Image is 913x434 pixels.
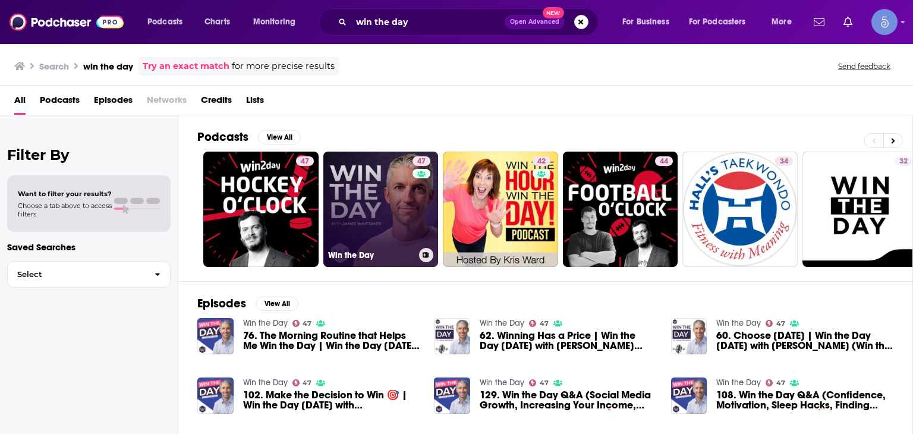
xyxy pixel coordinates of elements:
a: 47 [203,152,319,267]
a: Win the Day [480,378,524,388]
img: 102. Make the Decision to Win 🎯 | Win the Day Wednesday with James Whittaker (Win the Day podcast) [197,378,234,414]
span: 42 [537,156,546,168]
a: PodcastsView All [197,130,301,144]
a: 129. Win the Day Q&A (Social Media Growth, Increasing Your Income, Morning Brain Activation) 🔥 | ... [480,390,657,410]
span: Charts [204,14,230,30]
span: Logged in as Spiral5-G1 [871,9,898,35]
button: Select [7,261,171,288]
span: New [543,7,564,18]
a: Win the Day [243,318,288,328]
span: 47 [417,156,426,168]
a: 47Win the Day [323,152,439,267]
img: 60. Choose Today | Win the Day Wednesday with James Whittaker (Win the Day podcast) [671,318,707,354]
span: Podcasts [147,14,182,30]
span: for more precise results [232,59,335,73]
a: 47 [529,379,549,386]
span: 47 [776,321,785,326]
a: 102. Make the Decision to Win 🎯 | Win the Day Wednesday with James Whittaker (Win the Day podcast) [243,390,420,410]
span: 76. The Morning Routine that Helps Me Win the Day | Win the Day [DATE] with [PERSON_NAME] (Win th... [243,331,420,351]
img: Podchaser - Follow, Share and Rate Podcasts [10,11,124,33]
a: 47 [292,320,312,327]
span: 60. Choose [DATE] | Win the Day [DATE] with [PERSON_NAME] (Win the Day podcast) [716,331,893,351]
a: Win the Day [480,318,524,328]
img: 62. Winning Has a Price | Win the Day Wednesday with James Whittaker (Win the Day podcast) [434,318,470,354]
a: 47 [413,156,430,166]
button: View All [256,297,298,311]
a: 108. Win the Day Q&A (Confidence, Motivation, Sleep Hacks, Finding Balance, and more) 🎉 | Win the... [716,390,893,410]
a: 60. Choose Today | Win the Day Wednesday with James Whittaker (Win the Day podcast) [716,331,893,351]
h2: Episodes [197,296,246,311]
span: 47 [303,321,311,326]
span: 102. Make the Decision to Win 🎯 | Win the Day [DATE] with [PERSON_NAME] (Win the Day podcast) [243,390,420,410]
a: 44 [655,156,673,166]
input: Search podcasts, credits, & more... [351,12,505,32]
a: Try an exact match [143,59,229,73]
span: 47 [776,380,785,386]
a: Show notifications dropdown [839,12,857,32]
span: 34 [780,156,788,168]
h2: Filter By [7,146,171,163]
a: 47 [766,379,785,386]
a: Show notifications dropdown [809,12,829,32]
a: 42 [533,156,550,166]
a: Credits [201,90,232,115]
h2: Podcasts [197,130,248,144]
button: open menu [614,12,684,32]
a: 34 [682,152,798,267]
a: Episodes [94,90,133,115]
button: Send feedback [835,61,894,71]
span: Monitoring [253,14,295,30]
a: 47 [766,320,785,327]
p: Saved Searches [7,241,171,253]
a: 42 [443,152,558,267]
span: 47 [540,380,549,386]
a: Charts [197,12,237,32]
button: open menu [681,12,763,32]
a: 47 [296,156,314,166]
img: 129. Win the Day Q&A (Social Media Growth, Increasing Your Income, Morning Brain Activation) 🔥 | ... [434,378,470,414]
a: Win the Day [243,378,288,388]
span: 47 [303,380,311,386]
span: Select [8,271,145,278]
a: Win the Day [716,378,761,388]
span: 32 [899,156,908,168]
h3: win the day [83,61,133,72]
span: More [772,14,792,30]
a: EpisodesView All [197,296,298,311]
button: View All [258,130,301,144]
img: User Profile [871,9,898,35]
span: Lists [246,90,264,115]
a: 108. Win the Day Q&A (Confidence, Motivation, Sleep Hacks, Finding Balance, and more) 🎉 | Win the... [671,378,707,414]
span: For Business [622,14,669,30]
a: All [14,90,26,115]
span: Choose a tab above to access filters. [18,202,112,218]
img: 76. The Morning Routine that Helps Me Win the Day | Win the Day Wednesday with James Whittaker (W... [197,318,234,354]
span: 44 [660,156,668,168]
a: 44 [563,152,678,267]
a: Podcasts [40,90,80,115]
div: Search podcasts, credits, & more... [330,8,610,36]
a: 62. Winning Has a Price | Win the Day Wednesday with James Whittaker (Win the Day podcast) [480,331,657,351]
span: Want to filter your results? [18,190,112,198]
a: 32 [895,156,912,166]
span: 62. Winning Has a Price | Win the Day [DATE] with [PERSON_NAME] (Win the Day podcast) [480,331,657,351]
button: open menu [245,12,311,32]
button: open menu [763,12,807,32]
a: 34 [775,156,793,166]
a: 76. The Morning Routine that Helps Me Win the Day | Win the Day Wednesday with James Whittaker (W... [243,331,420,351]
span: 47 [540,321,549,326]
span: For Podcasters [689,14,746,30]
button: open menu [139,12,198,32]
